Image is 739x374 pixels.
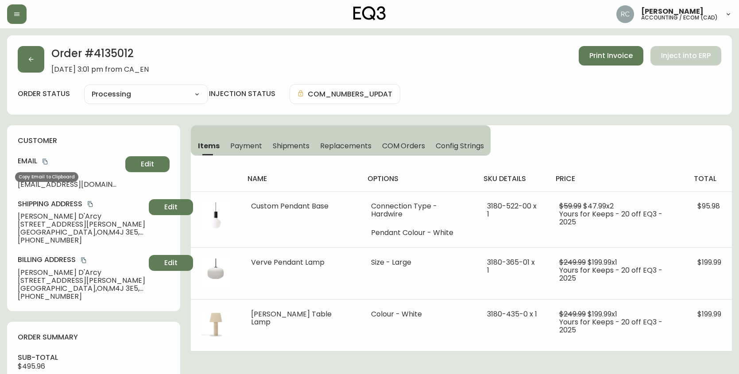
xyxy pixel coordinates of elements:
[371,229,466,237] li: Pendant Colour - White
[248,174,353,184] h4: name
[18,156,122,166] h4: Email
[436,141,484,150] span: Config Strings
[18,136,170,146] h4: customer
[51,66,149,73] span: [DATE] 3:01 pm from CA_EN
[371,310,466,318] li: Colour - White
[487,201,537,219] span: 3180-522-00 x 1
[487,257,535,275] span: 3180-365-01 x 1
[559,209,662,227] span: Yours for Keeps - 20 off EQ3 - 2025
[588,257,617,267] span: $199.99 x 1
[141,159,154,169] span: Edit
[230,141,262,150] span: Payment
[41,157,50,166] button: copy
[149,255,193,271] button: Edit
[694,174,725,184] h4: total
[353,6,386,20] img: logo
[79,256,88,265] button: copy
[697,257,721,267] span: $199.99
[86,200,95,208] button: copy
[149,199,193,215] button: Edit
[18,228,145,236] span: [GEOGRAPHIC_DATA] , ON , M4J 3E5 , CA
[371,258,466,266] li: Size - Large
[198,141,220,150] span: Items
[18,199,145,209] h4: Shipping Address
[251,201,329,211] span: Custom Pendant Base
[125,156,170,172] button: Edit
[18,236,145,244] span: [PHONE_NUMBER]
[18,89,70,99] label: order status
[18,361,45,371] span: $495.96
[18,332,170,342] h4: order summary
[616,5,634,23] img: f4ba4e02bd060be8f1386e3ca455bd0e
[579,46,643,66] button: Print Invoice
[556,174,680,184] h4: price
[18,293,145,301] span: [PHONE_NUMBER]
[51,46,149,66] h2: Order # 4135012
[583,201,614,211] span: $47.99 x 2
[588,309,617,319] span: $199.99 x 1
[382,141,426,150] span: COM Orders
[18,212,145,220] span: [PERSON_NAME] D'Arcy
[320,141,371,150] span: Replacements
[18,181,122,189] span: [EMAIL_ADDRESS][DOMAIN_NAME]
[641,8,704,15] span: [PERSON_NAME]
[164,258,178,268] span: Edit
[697,201,720,211] span: $95.98
[273,141,310,150] span: Shipments
[18,220,145,228] span: [STREET_ADDRESS][PERSON_NAME]
[201,310,230,339] img: 9a82c693-19ba-4ae3-973e-ebc7df5e09f4Optional[Ferris-White-Jute-Table-Lamp.jpg].jpg
[697,309,721,319] span: $199.99
[559,257,586,267] span: $249.99
[201,258,230,287] img: 41d01ac2-96d0-46ca-85bb-5b919ddf4919Optional[verve-large-pendant-lamp].jpg
[371,202,466,218] li: Connection Type - Hardwire
[164,202,178,212] span: Edit
[484,174,542,184] h4: sku details
[18,269,145,277] span: [PERSON_NAME] D'Arcy
[559,265,662,283] span: Yours for Keeps - 20 off EQ3 - 2025
[368,174,469,184] h4: options
[641,15,718,20] h5: accounting / ecom (cad)
[251,309,332,327] span: [PERSON_NAME] Table Lamp
[18,353,170,362] h4: sub-total
[18,285,145,293] span: [GEOGRAPHIC_DATA] , ON , M4J 3E5 , CA
[589,51,633,61] span: Print Invoice
[487,309,537,319] span: 3180-435-0 x 1
[251,257,325,267] span: Verve Pendant Lamp
[559,201,581,211] span: $59.99
[18,277,145,285] span: [STREET_ADDRESS][PERSON_NAME]
[559,317,662,335] span: Yours for Keeps - 20 off EQ3 - 2025
[209,89,275,99] h4: injection status
[18,255,145,265] h4: Billing Address
[559,309,586,319] span: $249.99
[201,202,230,231] img: cb1ce3b7-d8e0-4f4a-a10d-eff5c989fbc5Optional[Customizable-EQ3-Pendant-Light-Black.jpg].jpg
